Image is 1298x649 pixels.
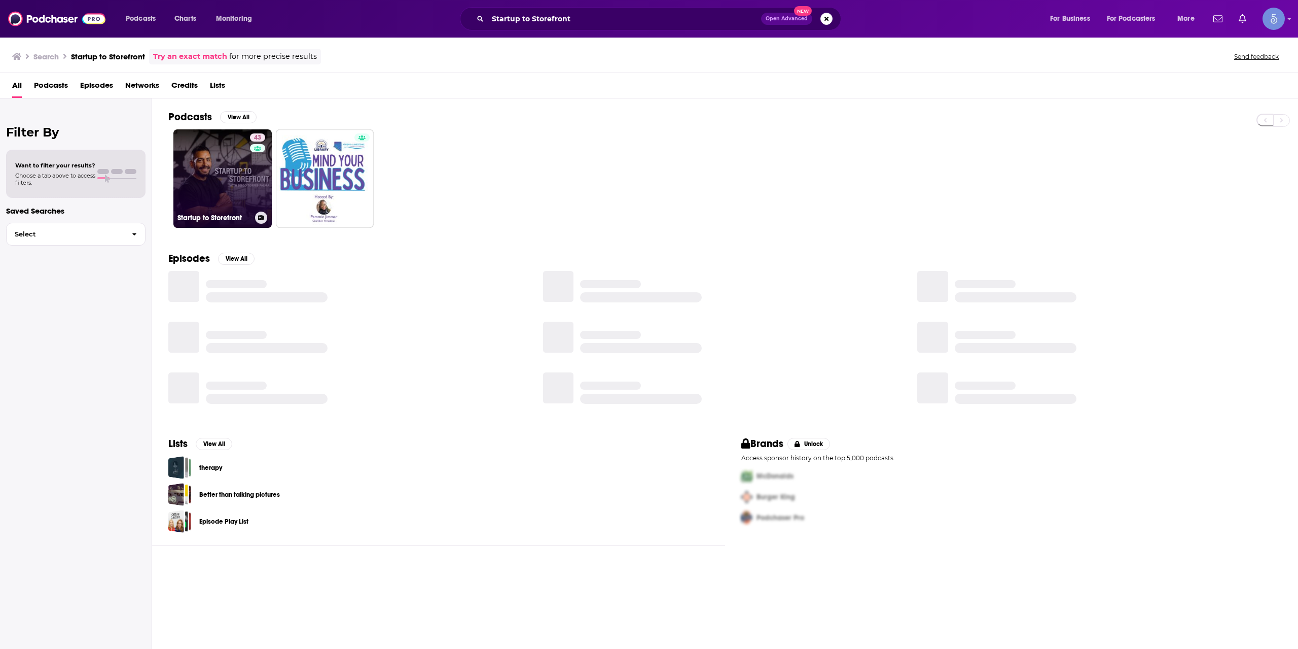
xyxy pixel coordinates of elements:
div: Search podcasts, credits, & more... [470,7,851,30]
a: Credits [171,77,198,98]
img: First Pro Logo [737,466,756,487]
h3: Search [33,52,59,61]
a: Show notifications dropdown [1235,10,1250,27]
button: open menu [1043,11,1103,27]
img: Second Pro Logo [737,487,756,507]
button: Select [6,223,146,246]
span: For Podcasters [1107,12,1156,26]
button: open menu [209,11,265,27]
button: open menu [1100,11,1170,27]
p: Saved Searches [6,206,146,216]
img: Third Pro Logo [737,507,756,528]
a: Better than talking pictures [199,489,280,500]
button: View All [220,111,257,123]
p: Access sponsor history on the top 5,000 podcasts. [741,454,1282,462]
button: Send feedback [1231,52,1282,61]
h3: Startup to Storefront [71,52,145,61]
h2: Podcasts [168,111,212,123]
button: View All [218,253,255,265]
a: 43Startup to Storefront [173,129,272,228]
button: View All [196,438,232,450]
button: open menu [1170,11,1207,27]
span: McDonalds [756,472,794,481]
h2: Episodes [168,252,210,265]
span: Logged in as Spiral5-G1 [1263,8,1285,30]
a: Episodes [80,77,113,98]
span: Burger King [756,493,795,501]
span: Charts [174,12,196,26]
a: EpisodesView All [168,252,255,265]
span: 43 [254,133,261,143]
span: More [1177,12,1195,26]
button: open menu [119,11,169,27]
a: therapy [168,456,191,479]
a: Lists [210,77,225,98]
a: Episode Play List [199,516,248,527]
button: Show profile menu [1263,8,1285,30]
span: Choose a tab above to access filters. [15,172,95,186]
a: Show notifications dropdown [1209,10,1227,27]
button: Open AdvancedNew [761,13,812,25]
span: Podcasts [126,12,156,26]
span: For Business [1050,12,1090,26]
span: Podchaser Pro [756,514,804,522]
input: Search podcasts, credits, & more... [488,11,761,27]
a: Podcasts [34,77,68,98]
span: for more precise results [229,51,317,62]
span: New [794,6,812,16]
a: Better than talking pictures [168,483,191,506]
a: Charts [168,11,202,27]
h2: Filter By [6,125,146,140]
a: ListsView All [168,437,232,450]
img: User Profile [1263,8,1285,30]
span: Open Advanced [766,16,808,21]
h2: Lists [168,437,188,450]
h2: Brands [741,437,783,450]
a: Try an exact match [153,51,227,62]
a: Episode Play List [168,510,191,533]
span: Monitoring [216,12,252,26]
img: Podchaser - Follow, Share and Rate Podcasts [8,9,105,28]
a: All [12,77,22,98]
a: 43 [250,133,265,142]
span: Select [7,231,124,237]
h3: Startup to Storefront [177,214,251,222]
a: PodcastsView All [168,111,257,123]
a: Networks [125,77,159,98]
button: Unlock [787,438,831,450]
a: therapy [199,462,222,473]
span: Want to filter your results? [15,162,95,169]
